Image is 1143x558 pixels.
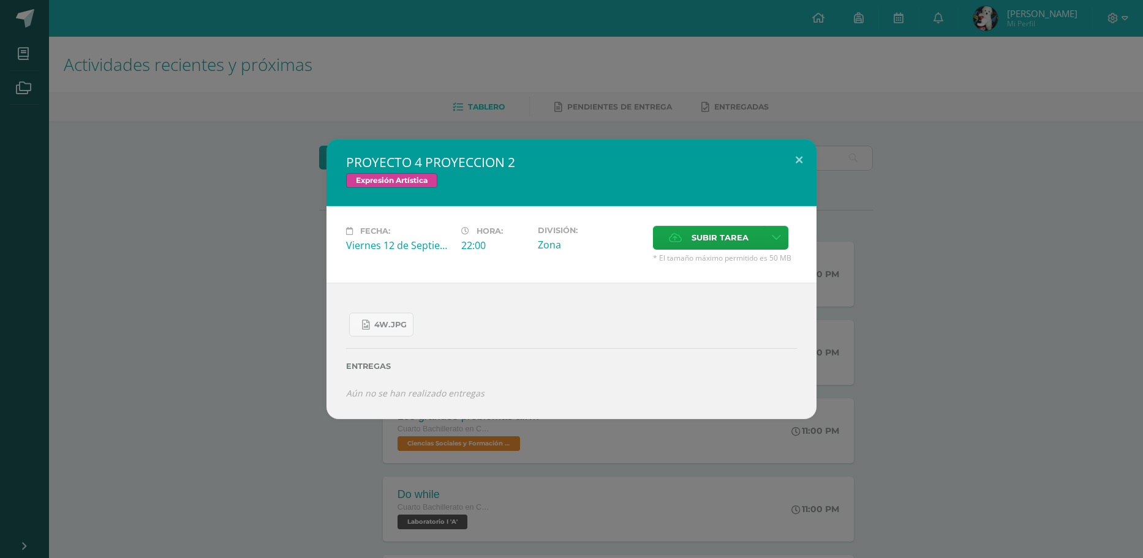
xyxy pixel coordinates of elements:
a: 4W.jpg [349,313,413,337]
i: Aún no se han realizado entregas [346,387,485,399]
span: Hora: [477,226,503,236]
label: División: [538,226,643,235]
h2: PROYECTO 4 PROYECCION 2 [346,154,797,171]
label: Entregas [346,362,797,371]
div: Viernes 12 de Septiembre [346,239,451,252]
span: 4W.jpg [374,320,407,330]
button: Close (Esc) [782,139,817,180]
span: Fecha: [360,226,390,236]
span: Subir tarea [692,226,749,249]
div: Zona [538,238,643,251]
div: 22:00 [461,239,528,252]
span: * El tamaño máximo permitido es 50 MB [653,253,797,263]
span: Expresión Artística [346,173,437,188]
